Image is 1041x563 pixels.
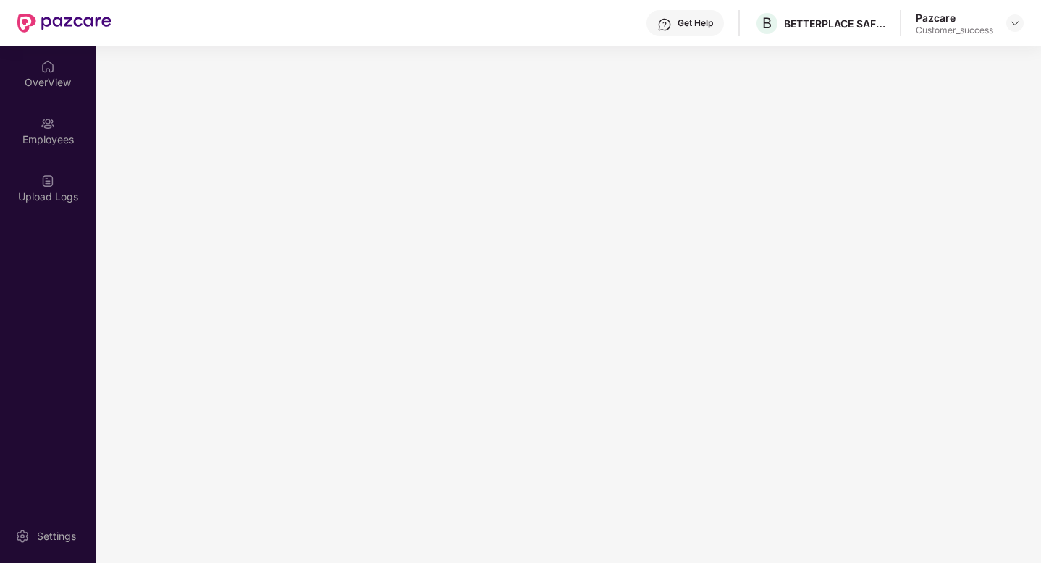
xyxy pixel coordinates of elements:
span: B [762,14,772,32]
img: svg+xml;base64,PHN2ZyBpZD0iSGVscC0zMngzMiIgeG1sbnM9Imh0dHA6Ly93d3cudzMub3JnLzIwMDAvc3ZnIiB3aWR0aD... [657,17,672,32]
div: Get Help [678,17,713,29]
img: svg+xml;base64,PHN2ZyBpZD0iRHJvcGRvd24tMzJ4MzIiIHhtbG5zPSJodHRwOi8vd3d3LnczLm9yZy8yMDAwL3N2ZyIgd2... [1009,17,1021,29]
div: Settings [33,529,80,543]
img: svg+xml;base64,PHN2ZyBpZD0iSG9tZSIgeG1sbnM9Imh0dHA6Ly93d3cudzMub3JnLzIwMDAvc3ZnIiB3aWR0aD0iMjAiIG... [41,59,55,74]
div: Customer_success [916,25,993,36]
img: svg+xml;base64,PHN2ZyBpZD0iU2V0dGluZy0yMHgyMCIgeG1sbnM9Imh0dHA6Ly93d3cudzMub3JnLzIwMDAvc3ZnIiB3aW... [15,529,30,543]
div: BETTERPLACE SAFETY SOLUTIONS PRIVATE LIMITED [784,17,885,30]
div: Pazcare [916,11,993,25]
img: New Pazcare Logo [17,14,111,33]
img: svg+xml;base64,PHN2ZyBpZD0iVXBsb2FkX0xvZ3MiIGRhdGEtbmFtZT0iVXBsb2FkIExvZ3MiIHhtbG5zPSJodHRwOi8vd3... [41,174,55,188]
img: svg+xml;base64,PHN2ZyBpZD0iRW1wbG95ZWVzIiB4bWxucz0iaHR0cDovL3d3dy53My5vcmcvMjAwMC9zdmciIHdpZHRoPS... [41,117,55,131]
